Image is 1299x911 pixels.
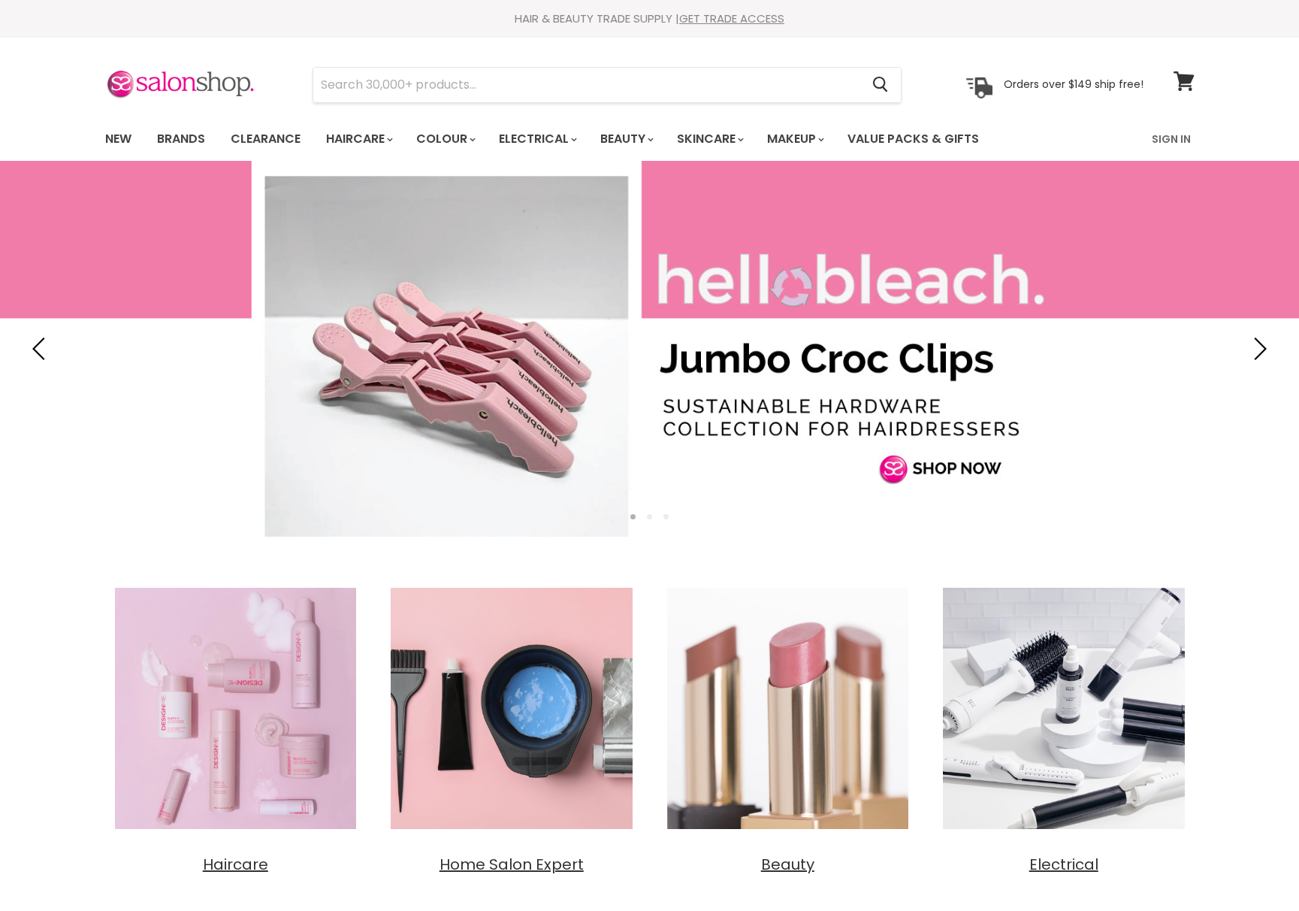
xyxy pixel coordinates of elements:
a: Electrical [488,123,586,155]
img: Beauty [657,578,919,840]
li: Page dot 2 [647,514,652,519]
span: Home Salon Expert [440,854,584,875]
a: Makeup [756,123,833,155]
span: Beauty [761,854,814,875]
img: Home Salon Expert [381,578,642,840]
a: Beauty Beauty [657,578,919,875]
a: Haircare [315,123,402,155]
a: Clearance [219,123,312,155]
p: Orders over $149 ship free! [1004,77,1143,91]
form: Product [313,67,902,103]
span: Haircare [203,854,268,875]
a: Sign In [1143,123,1200,155]
a: Value Packs & Gifts [836,123,990,155]
a: Skincare [666,123,753,155]
img: Haircare [105,578,367,840]
li: Page dot 3 [663,514,669,519]
a: Colour [405,123,485,155]
a: Electrical Electrical [933,578,1195,875]
div: HAIR & BEAUTY TRADE SUPPLY | [86,11,1213,26]
a: GET TRADE ACCESS [679,11,784,26]
nav: Main [86,117,1213,161]
span: Electrical [1029,854,1098,875]
button: Previous [26,334,56,364]
a: New [94,123,143,155]
ul: Main menu [94,117,1067,161]
input: Search [313,68,861,102]
button: Next [1243,334,1273,364]
a: Haircare Haircare [105,578,367,875]
a: Brands [146,123,216,155]
a: Home Salon Expert Home Salon Expert [381,578,642,875]
li: Page dot 1 [630,514,636,519]
img: Electrical [933,578,1195,840]
a: Beauty [589,123,663,155]
button: Search [861,68,901,102]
